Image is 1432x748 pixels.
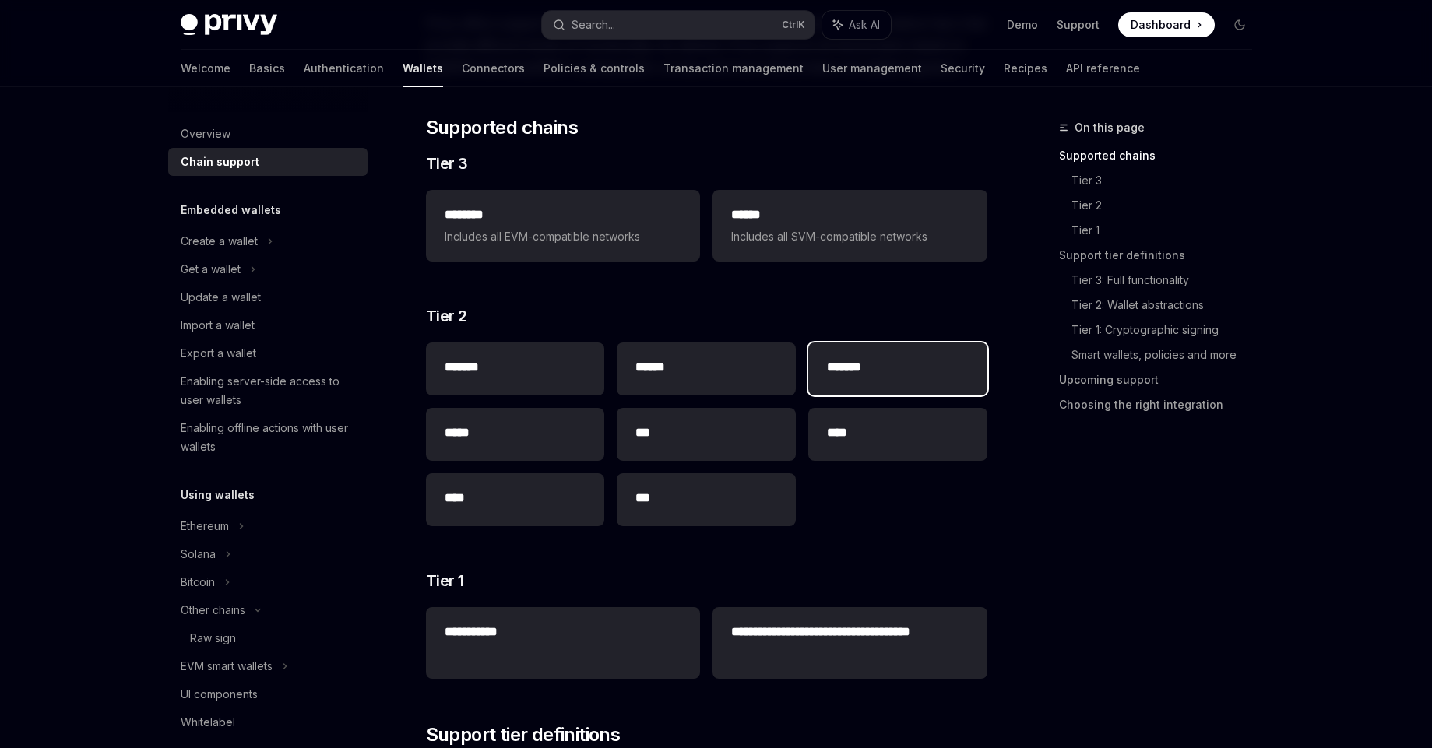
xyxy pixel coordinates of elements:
[168,680,368,708] a: UI components
[249,50,285,87] a: Basics
[181,153,259,171] div: Chain support
[426,153,468,174] span: Tier 3
[663,50,804,87] a: Transaction management
[426,115,578,140] span: Supported chains
[181,260,241,279] div: Get a wallet
[181,486,255,504] h5: Using wallets
[1131,17,1191,33] span: Dashboard
[1118,12,1215,37] a: Dashboard
[168,414,368,461] a: Enabling offline actions with user wallets
[181,601,245,620] div: Other chains
[181,573,215,592] div: Bitcoin
[1227,12,1252,37] button: Toggle dark mode
[168,708,368,736] a: Whitelabel
[181,344,256,363] div: Export a wallet
[168,339,368,367] a: Export a wallet
[168,367,368,414] a: Enabling server-side access to user wallets
[1059,392,1265,417] a: Choosing the right integration
[1071,268,1265,293] a: Tier 3: Full functionality
[1071,218,1265,243] a: Tier 1
[168,148,368,176] a: Chain support
[1059,367,1265,392] a: Upcoming support
[181,517,229,536] div: Ethereum
[941,50,985,87] a: Security
[731,227,968,246] span: Includes all SVM-compatible networks
[403,50,443,87] a: Wallets
[181,50,230,87] a: Welcome
[712,190,987,262] a: **** *Includes all SVM-compatible networks
[181,316,255,335] div: Import a wallet
[168,283,368,311] a: Update a wallet
[190,629,236,648] div: Raw sign
[445,227,681,246] span: Includes all EVM-compatible networks
[1071,293,1265,318] a: Tier 2: Wallet abstractions
[1071,318,1265,342] a: Tier 1: Cryptographic signing
[168,624,368,652] a: Raw sign
[181,685,258,704] div: UI components
[181,14,277,36] img: dark logo
[1004,50,1047,87] a: Recipes
[1066,50,1140,87] a: API reference
[181,657,273,676] div: EVM smart wallets
[426,570,464,592] span: Tier 1
[1059,143,1265,168] a: Supported chains
[168,311,368,339] a: Import a wallet
[304,50,384,87] a: Authentication
[1071,168,1265,193] a: Tier 3
[181,232,258,251] div: Create a wallet
[1075,118,1145,137] span: On this page
[168,120,368,148] a: Overview
[181,545,216,564] div: Solana
[181,372,358,409] div: Enabling server-side access to user wallets
[849,17,880,33] span: Ask AI
[181,288,261,307] div: Update a wallet
[822,50,922,87] a: User management
[181,419,358,456] div: Enabling offline actions with user wallets
[426,305,467,327] span: Tier 2
[181,201,281,219] h5: Embedded wallets
[572,16,615,34] div: Search...
[462,50,525,87] a: Connectors
[542,11,815,39] button: Search...CtrlK
[1059,243,1265,268] a: Support tier definitions
[822,11,891,39] button: Ask AI
[782,19,805,31] span: Ctrl K
[181,125,230,143] div: Overview
[1057,17,1100,33] a: Support
[1007,17,1038,33] a: Demo
[181,713,235,732] div: Whitelabel
[1071,193,1265,218] a: Tier 2
[426,190,700,262] a: **** ***Includes all EVM-compatible networks
[1071,342,1265,367] a: Smart wallets, policies and more
[544,50,645,87] a: Policies & controls
[426,722,621,747] span: Support tier definitions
